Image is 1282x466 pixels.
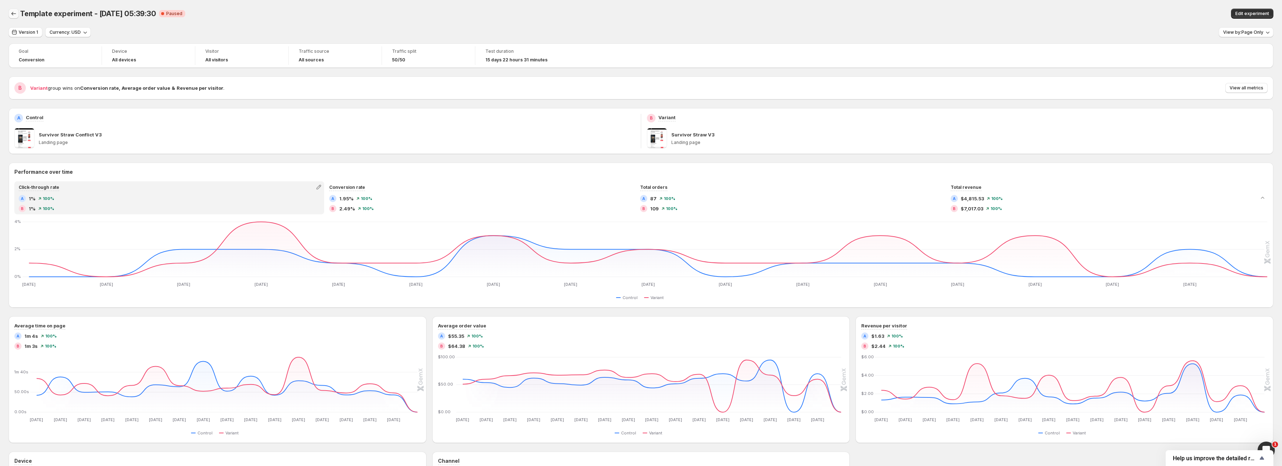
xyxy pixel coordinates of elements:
[191,429,215,437] button: Control
[961,195,984,202] span: $4,815.53
[339,195,354,202] span: 1.95%
[1162,417,1175,422] text: [DATE]
[177,282,190,287] text: [DATE]
[953,206,956,211] h2: B
[669,417,682,422] text: [DATE]
[1043,417,1056,422] text: [DATE]
[893,344,904,348] span: 100 %
[292,417,305,422] text: [DATE]
[871,332,884,340] span: $1.63
[1029,282,1042,287] text: [DATE]
[527,417,540,422] text: [DATE]
[485,57,547,63] span: 15 days 22 hours 31 minutes
[112,57,136,63] h4: All devices
[811,417,824,422] text: [DATE]
[487,282,500,287] text: [DATE]
[197,430,213,436] span: Control
[485,48,559,54] span: Test duration
[19,48,92,54] span: Goal
[503,417,517,422] text: [DATE]
[551,417,564,422] text: [DATE]
[621,430,636,436] span: Control
[177,85,223,91] strong: Revenue per visitor
[50,29,81,35] span: Currency: USD
[642,196,645,201] h2: A
[14,409,27,414] text: 0.00s
[14,247,20,252] text: 2%
[947,417,960,422] text: [DATE]
[409,282,423,287] text: [DATE]
[953,196,956,201] h2: A
[650,115,653,121] h2: B
[616,293,640,302] button: Control
[971,417,984,422] text: [DATE]
[1173,455,1258,462] span: Help us improve the detailed report for A/B campaigns
[39,140,635,145] p: Landing page
[1235,11,1269,17] span: Edit experiment
[220,417,234,422] text: [DATE]
[14,168,1268,176] h2: Performance over time
[24,332,38,340] span: 1m 4s
[20,9,156,18] span: Template experiment - [DATE] 05:39:30
[29,195,36,202] span: 1%
[1073,430,1086,436] span: Variant
[299,48,372,54] span: Traffic source
[43,206,54,211] span: 100 %
[1138,417,1152,422] text: [DATE]
[671,140,1268,145] p: Landing page
[1230,85,1263,91] span: View all metrics
[1114,417,1128,422] text: [DATE]
[863,334,866,338] h2: A
[14,219,21,224] text: 4%
[623,295,638,300] span: Control
[332,282,345,287] text: [DATE]
[861,354,874,359] text: $6.00
[1258,442,1275,459] iframe: Intercom live chat
[787,417,801,422] text: [DATE]
[961,205,983,212] span: $7,017.03
[438,322,486,329] h3: Average order value
[649,430,662,436] span: Variant
[14,369,28,374] text: 1m 40s
[1225,83,1268,93] button: View all metrics
[392,48,465,64] a: Traffic split50/50
[119,85,120,91] strong: ,
[574,417,588,422] text: [DATE]
[1045,430,1060,436] span: Control
[1090,417,1104,422] text: [DATE]
[719,282,732,287] text: [DATE]
[329,185,365,190] span: Conversion rate
[1018,417,1032,422] text: [DATE]
[219,429,242,437] button: Variant
[340,417,353,422] text: [DATE]
[101,417,115,422] text: [DATE]
[205,48,278,64] a: VisitorAll visitors
[9,9,19,19] button: Back
[448,342,465,350] span: $64.38
[448,332,464,340] span: $55.35
[664,196,675,201] span: 100 %
[45,344,56,348] span: 100 %
[891,334,903,338] span: 100 %
[438,409,451,414] text: $0.00
[80,85,119,91] strong: Conversion rate
[764,417,777,422] text: [DATE]
[9,27,42,37] button: Version 1
[30,85,224,91] span: group wins on .
[438,354,455,359] text: $100.00
[650,195,657,202] span: 87
[122,85,170,91] strong: Average order value
[39,131,102,138] p: Survivor Straw Conflict V3
[598,417,611,422] text: [DATE]
[438,382,453,387] text: $50.00
[299,57,324,63] h4: All sources
[991,196,1003,201] span: 100 %
[472,344,484,348] span: 100 %
[923,417,936,422] text: [DATE]
[26,114,43,121] p: Control
[331,206,334,211] h2: B
[112,48,185,54] span: Device
[18,84,22,92] h2: B
[1106,282,1119,287] text: [DATE]
[643,429,665,437] button: Variant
